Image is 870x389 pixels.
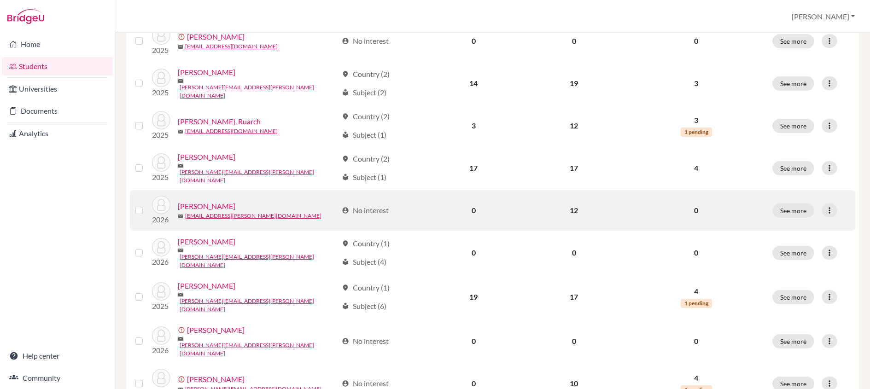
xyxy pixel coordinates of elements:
[425,61,523,105] td: 14
[772,290,814,304] button: See more
[2,80,113,98] a: Universities
[342,336,389,347] div: No interest
[631,115,761,126] p: 3
[342,284,349,291] span: location_on
[178,201,235,212] a: [PERSON_NAME]
[342,258,349,266] span: local_library
[342,207,349,214] span: account_circle
[342,87,386,98] div: Subject (2)
[342,70,349,78] span: location_on
[178,336,183,342] span: mail
[178,67,235,78] a: [PERSON_NAME]
[342,256,386,267] div: Subject (4)
[7,9,44,24] img: Bridge-U
[425,190,523,231] td: 0
[681,128,712,137] span: 1 pending
[152,301,170,312] p: 2025
[180,253,338,269] a: [PERSON_NAME][EMAIL_ADDRESS][PERSON_NAME][DOMAIN_NAME]
[342,129,386,140] div: Subject (1)
[342,131,349,139] span: local_library
[631,372,761,383] p: 4
[152,172,170,183] p: 2025
[152,214,170,225] p: 2026
[342,89,349,96] span: local_library
[152,238,170,256] img: Borde, Shannon
[342,174,349,181] span: local_library
[523,146,626,190] td: 17
[178,116,261,127] a: [PERSON_NAME], Ruarch
[342,238,390,249] div: Country (1)
[342,37,349,45] span: account_circle
[178,33,187,41] span: error_outline
[152,26,170,45] img: Alleyne, Matthew
[523,231,626,275] td: 0
[425,275,523,319] td: 19
[523,105,626,146] td: 12
[187,374,245,385] a: [PERSON_NAME]
[178,280,235,291] a: [PERSON_NAME]
[523,319,626,363] td: 0
[152,111,170,129] img: Baker, Ruarch
[187,325,245,336] a: [PERSON_NAME]
[2,102,113,120] a: Documents
[342,205,389,216] div: No interest
[178,326,187,334] span: error_outline
[631,205,761,216] p: 0
[425,319,523,363] td: 0
[180,168,338,185] a: [PERSON_NAME][EMAIL_ADDRESS][PERSON_NAME][DOMAIN_NAME]
[342,113,349,120] span: location_on
[178,151,235,163] a: [PERSON_NAME]
[152,326,170,345] img: Broughton, Kate
[152,282,170,301] img: Boyack, Lindsay
[152,196,170,214] img: Boodoo, Salma
[772,76,814,91] button: See more
[523,190,626,231] td: 12
[631,247,761,258] p: 0
[342,337,349,345] span: account_circle
[185,42,278,51] a: [EMAIL_ADDRESS][DOMAIN_NAME]
[152,87,170,98] p: 2025
[152,369,170,387] img: Castagne-Hay, James
[788,8,859,25] button: [PERSON_NAME]
[342,302,349,310] span: local_library
[342,69,390,80] div: Country (2)
[772,161,814,175] button: See more
[152,345,170,356] p: 2026
[425,105,523,146] td: 3
[178,78,183,84] span: mail
[178,214,183,219] span: mail
[342,172,386,183] div: Subject (1)
[180,341,338,358] a: [PERSON_NAME][EMAIL_ADDRESS][PERSON_NAME][DOMAIN_NAME]
[178,129,183,134] span: mail
[342,153,390,164] div: Country (2)
[342,378,389,389] div: No interest
[178,248,183,253] span: mail
[342,155,349,163] span: location_on
[342,282,390,293] div: Country (1)
[2,124,113,143] a: Analytics
[631,35,761,46] p: 0
[2,35,113,53] a: Home
[631,78,761,89] p: 3
[152,129,170,140] p: 2025
[180,83,338,100] a: [PERSON_NAME][EMAIL_ADDRESS][PERSON_NAME][DOMAIN_NAME]
[178,376,187,383] span: error_outline
[180,297,338,314] a: [PERSON_NAME][EMAIL_ADDRESS][PERSON_NAME][DOMAIN_NAME]
[772,34,814,48] button: See more
[342,380,349,387] span: account_circle
[523,21,626,61] td: 0
[152,256,170,267] p: 2026
[2,57,113,75] a: Students
[772,246,814,260] button: See more
[342,240,349,247] span: location_on
[425,146,523,190] td: 17
[185,127,278,135] a: [EMAIL_ADDRESS][DOMAIN_NAME]
[681,299,712,308] span: 1 pending
[152,153,170,172] img: Belgrave, Ashley
[631,336,761,347] p: 0
[425,231,523,275] td: 0
[342,111,390,122] div: Country (2)
[772,334,814,348] button: See more
[523,61,626,105] td: 19
[342,301,386,312] div: Subject (6)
